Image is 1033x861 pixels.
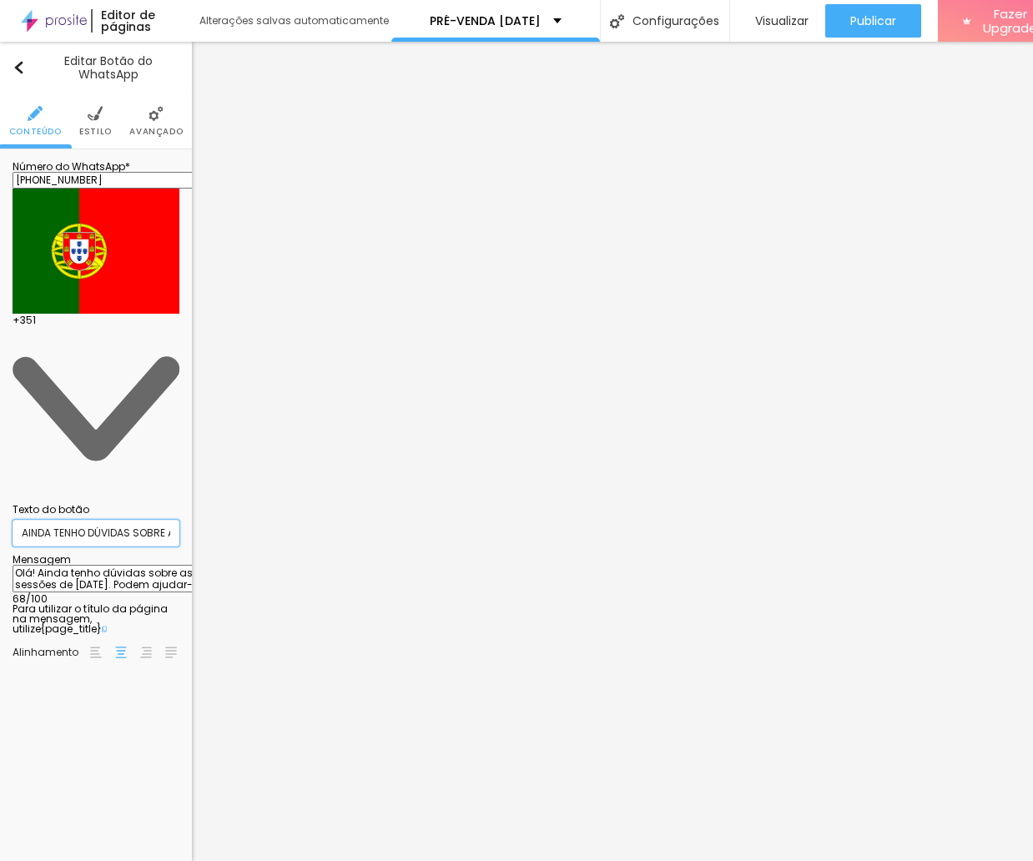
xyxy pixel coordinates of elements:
div: Editor de páginas [91,9,182,33]
span: {page_title} [41,622,102,636]
span: Publicar [850,14,896,28]
textarea: Olá! Ainda tenho dúvidas sobre as sessões de [DATE]. Podem ajudar-me? [13,565,201,593]
img: Icone [610,14,624,28]
p: Para utilizar o título da página na mensagem, utilize [13,604,179,634]
img: Icone [149,106,164,121]
div: Número do WhatsApp * [13,162,179,172]
img: Icone [28,106,43,121]
span: 68/100 [13,592,48,606]
p: PRÉ-VENDA [DATE] [430,15,541,27]
img: paragraph-right-align.svg [140,647,152,658]
span: Avançado [129,128,183,136]
p: + 351 [13,315,179,325]
span: Visualizar [755,14,809,28]
img: Icone [13,61,25,74]
span: Conteúdo [9,128,62,136]
img: paragraph-center-align.svg [115,647,127,658]
button: Publicar [825,4,921,38]
div: Editar Botão do WhatsApp [13,54,179,81]
img: Icone [88,106,103,121]
div: Alinhamento [13,647,88,657]
img: paragraph-justified-align.svg [165,647,177,658]
div: Texto do botão [13,502,179,517]
img: paragraph-left-align.svg [90,647,102,658]
span: Estilo [79,128,112,136]
div: Mensagem [13,555,179,565]
button: Visualizar [730,4,825,38]
div: Alterações salvas automaticamente [199,16,391,26]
